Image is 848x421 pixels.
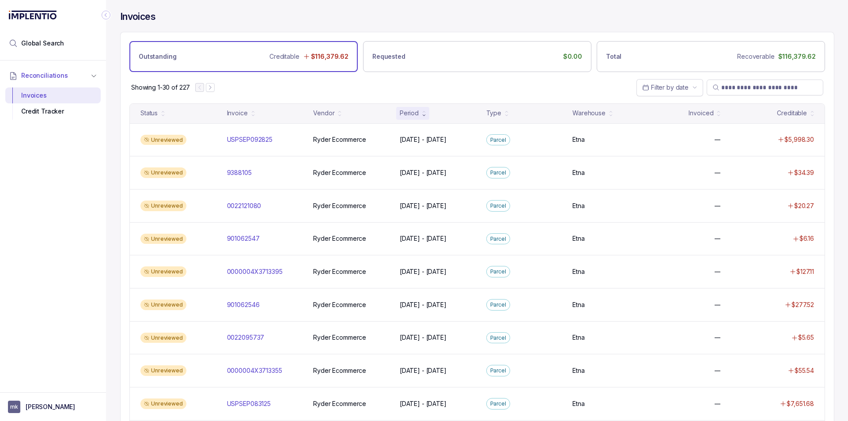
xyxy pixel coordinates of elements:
[227,135,273,144] p: USPSEP092825
[400,333,447,342] p: [DATE] - [DATE]
[795,366,814,375] p: $55.54
[140,135,186,145] div: Unreviewed
[642,83,689,92] search: Date Range Picker
[572,135,584,144] p: Etna
[5,86,101,121] div: Reconciliations
[715,168,721,177] p: —
[490,366,506,375] p: Parcel
[313,366,366,375] p: Ryder Ecommerce
[140,167,186,178] div: Unreviewed
[313,135,366,144] p: Ryder Ecommerce
[131,83,190,92] div: Remaining page entries
[8,401,20,413] span: User initials
[140,109,158,118] div: Status
[140,234,186,244] div: Unreviewed
[313,267,366,276] p: Ryder Ecommerce
[715,135,721,144] p: —
[131,83,190,92] p: Showing 1-30 of 227
[572,366,584,375] p: Etna
[798,333,814,342] p: $5.65
[794,168,814,177] p: $34.39
[784,135,814,144] p: $5,998.30
[490,235,506,243] p: Parcel
[787,399,814,408] p: $7,651.68
[400,399,447,408] p: [DATE] - [DATE]
[715,201,721,210] p: —
[777,109,807,118] div: Creditable
[651,83,689,91] span: Filter by date
[400,135,447,144] p: [DATE] - [DATE]
[313,109,334,118] div: Vendor
[140,398,186,409] div: Unreviewed
[139,52,176,61] p: Outstanding
[372,52,405,61] p: Requested
[636,79,703,96] button: Date Range Picker
[791,300,814,309] p: $277.52
[26,402,75,411] p: [PERSON_NAME]
[715,366,721,375] p: —
[490,201,506,210] p: Parcel
[21,39,64,48] span: Global Search
[227,300,260,309] p: 901062546
[313,300,366,309] p: Ryder Ecommerce
[400,109,419,118] div: Period
[227,109,248,118] div: Invoice
[715,399,721,408] p: —
[400,267,447,276] p: [DATE] - [DATE]
[490,267,506,276] p: Parcel
[227,267,283,276] p: 0000004X3713395
[715,234,721,243] p: —
[101,10,111,20] div: Collapse Icon
[313,399,366,408] p: Ryder Ecommerce
[8,401,98,413] button: User initials[PERSON_NAME]
[796,267,814,276] p: $127.11
[572,399,584,408] p: Etna
[572,109,606,118] div: Warehouse
[572,168,584,177] p: Etna
[737,52,774,61] p: Recoverable
[572,300,584,309] p: Etna
[140,201,186,211] div: Unreviewed
[715,333,721,342] p: —
[140,266,186,277] div: Unreviewed
[120,11,155,23] h4: Invoices
[313,201,366,210] p: Ryder Ecommerce
[606,52,621,61] p: Total
[227,201,261,210] p: 0022121080
[794,201,814,210] p: $20.27
[572,333,584,342] p: Etna
[715,267,721,276] p: —
[140,300,186,310] div: Unreviewed
[269,52,299,61] p: Creditable
[206,83,215,92] button: Next Page
[227,234,260,243] p: 901062547
[490,334,506,342] p: Parcel
[572,201,584,210] p: Etna
[227,168,252,177] p: 9388105
[486,109,501,118] div: Type
[227,366,282,375] p: 0000004X3713355
[715,300,721,309] p: —
[5,66,101,85] button: Reconciliations
[778,52,816,61] p: $116,379.62
[400,366,447,375] p: [DATE] - [DATE]
[313,333,366,342] p: Ryder Ecommerce
[21,71,68,80] span: Reconciliations
[400,300,447,309] p: [DATE] - [DATE]
[572,267,584,276] p: Etna
[12,103,94,119] div: Credit Tracker
[140,333,186,343] div: Unreviewed
[227,399,271,408] p: USPSEP083125
[490,168,506,177] p: Parcel
[313,234,366,243] p: Ryder Ecommerce
[140,365,186,376] div: Unreviewed
[490,300,506,309] p: Parcel
[227,333,265,342] p: 0022095737
[490,399,506,408] p: Parcel
[311,52,348,61] p: $116,379.62
[400,234,447,243] p: [DATE] - [DATE]
[799,234,814,243] p: $6.16
[563,52,582,61] p: $0.00
[313,168,366,177] p: Ryder Ecommerce
[12,87,94,103] div: Invoices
